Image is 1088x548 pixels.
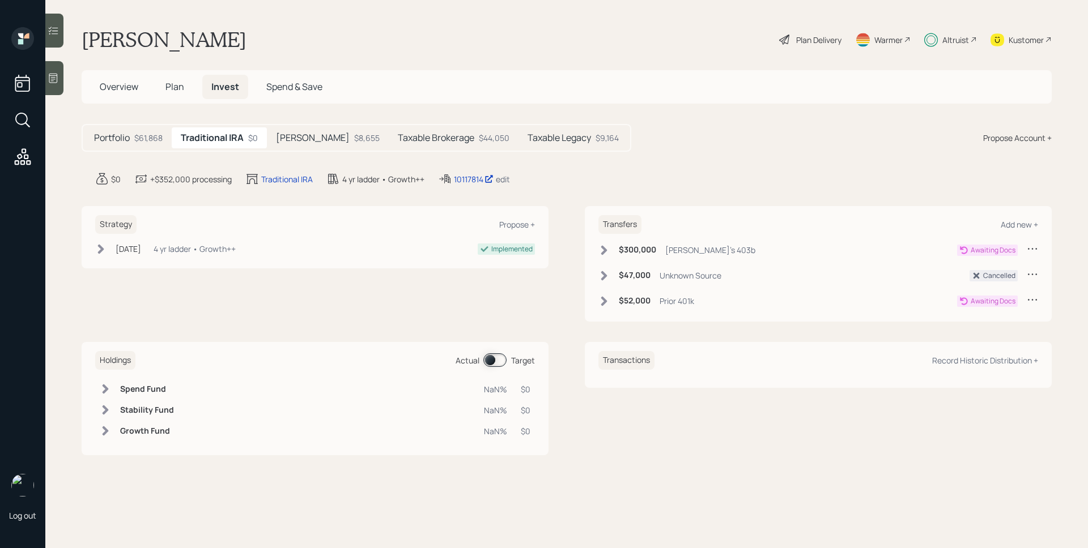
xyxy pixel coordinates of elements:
[134,132,163,144] div: $61,868
[120,384,174,394] h6: Spend Fund
[261,173,313,185] div: Traditional IRA
[82,27,246,52] h1: [PERSON_NAME]
[276,132,350,143] h5: [PERSON_NAME]
[796,34,841,46] div: Plan Delivery
[932,355,1038,366] div: Record Historic Distribution +
[521,404,530,416] div: $0
[484,404,507,416] div: NaN%
[521,425,530,437] div: $0
[971,296,1015,306] div: Awaiting Docs
[266,80,322,93] span: Spend & Save
[211,80,239,93] span: Invest
[165,80,184,93] span: Plan
[983,132,1052,144] div: Propose Account +
[484,425,507,437] div: NaN%
[660,295,694,307] div: Prior 401k
[398,132,474,143] h5: Taxable Brokerage
[528,132,591,143] h5: Taxable Legacy
[1001,219,1038,230] div: Add new +
[116,243,141,255] div: [DATE]
[95,351,135,370] h6: Holdings
[154,243,236,255] div: 4 yr ladder • Growth++
[95,215,137,234] h6: Strategy
[11,474,34,496] img: james-distasi-headshot.png
[874,34,903,46] div: Warmer
[983,271,1015,281] div: Cancelled
[111,173,121,185] div: $0
[354,132,380,144] div: $8,655
[619,296,651,306] h6: $52,000
[971,245,1015,255] div: Awaiting Docs
[9,510,36,521] div: Log out
[521,383,530,395] div: $0
[454,173,494,185] div: 10117814
[598,215,641,234] h6: Transfers
[181,132,244,143] h5: Traditional IRA
[248,132,258,144] div: $0
[491,244,533,254] div: Implemented
[479,132,509,144] div: $44,050
[342,173,424,185] div: 4 yr ladder • Growth++
[511,354,535,366] div: Target
[484,383,507,395] div: NaN%
[619,245,656,255] h6: $300,000
[120,426,174,436] h6: Growth Fund
[94,132,130,143] h5: Portfolio
[942,34,969,46] div: Altruist
[596,132,619,144] div: $9,164
[100,80,138,93] span: Overview
[150,173,232,185] div: +$352,000 processing
[665,244,755,256] div: [PERSON_NAME]'s 403b
[120,405,174,415] h6: Stability Fund
[1009,34,1044,46] div: Kustomer
[598,351,654,370] h6: Transactions
[660,269,721,281] div: Unknown Source
[499,219,535,230] div: Propose +
[496,174,510,185] div: edit
[619,271,651,280] h6: $47,000
[456,354,479,366] div: Actual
